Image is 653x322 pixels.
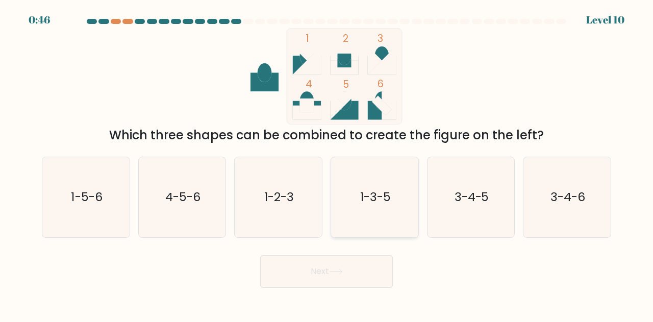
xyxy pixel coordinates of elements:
div: Which three shapes can be combined to create the figure on the left? [48,126,605,144]
tspan: 6 [378,78,384,91]
text: 1-3-5 [360,189,391,206]
tspan: 3 [378,32,384,46]
tspan: 1 [306,32,309,46]
tspan: 4 [306,78,312,91]
text: 4-5-6 [165,189,200,206]
tspan: 2 [343,32,349,46]
text: 3-4-6 [550,189,585,206]
text: 1-2-3 [264,189,294,206]
div: Level 10 [586,12,624,28]
text: 1-5-6 [71,189,102,206]
tspan: 5 [343,78,349,91]
button: Next [260,255,393,288]
div: 0:46 [29,12,50,28]
text: 3-4-5 [455,189,489,206]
